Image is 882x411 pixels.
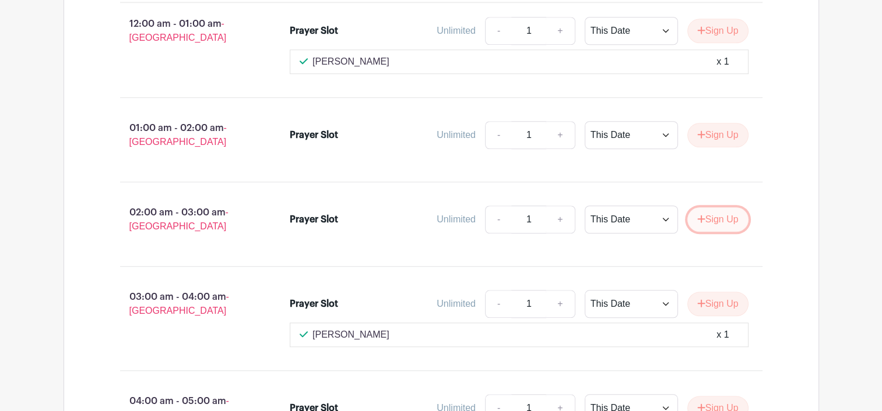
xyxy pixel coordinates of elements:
[546,205,575,233] a: +
[290,297,338,311] div: Prayer Slot
[101,285,272,323] p: 03:00 am - 04:00 am
[437,128,476,142] div: Unlimited
[101,12,272,49] p: 12:00 am - 01:00 am
[101,201,272,238] p: 02:00 am - 03:00 am
[546,17,575,45] a: +
[687,19,749,43] button: Sign Up
[437,297,476,311] div: Unlimited
[312,55,389,69] p: [PERSON_NAME]
[546,121,575,149] a: +
[716,328,729,342] div: x 1
[687,292,749,316] button: Sign Up
[687,207,749,232] button: Sign Up
[716,55,729,69] div: x 1
[485,17,512,45] a: -
[437,24,476,38] div: Unlimited
[485,290,512,318] a: -
[312,328,389,342] p: [PERSON_NAME]
[687,123,749,147] button: Sign Up
[290,128,338,142] div: Prayer Slot
[290,212,338,226] div: Prayer Slot
[485,121,512,149] a: -
[437,212,476,226] div: Unlimited
[546,290,575,318] a: +
[290,24,338,38] div: Prayer Slot
[485,205,512,233] a: -
[101,116,272,154] p: 01:00 am - 02:00 am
